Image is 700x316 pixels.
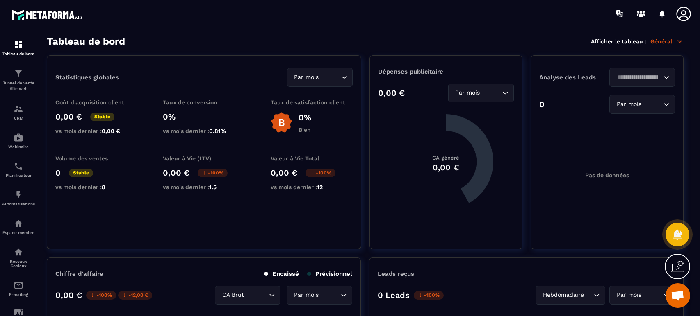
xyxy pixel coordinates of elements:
p: 0,00 € [378,88,405,98]
span: 8 [102,184,105,190]
p: E-mailing [2,292,35,297]
p: Leads reçus [378,270,414,278]
input: Search for option [320,291,339,300]
div: Search for option [215,286,280,305]
div: Search for option [287,286,352,305]
p: vs mois dernier : [55,184,137,190]
p: Taux de conversion [163,99,245,106]
span: 0,00 € [102,128,120,134]
div: Search for option [609,95,675,114]
div: Search for option [609,286,675,305]
p: Bien [299,126,311,133]
p: Stable [90,113,114,121]
input: Search for option [643,291,661,300]
input: Search for option [321,73,339,82]
img: formation [14,68,23,78]
a: schedulerschedulerPlanificateur [2,155,35,184]
p: -100% [414,291,444,300]
p: Pas de données [585,172,629,178]
p: Taux de satisfaction client [271,99,353,106]
div: Search for option [287,68,353,87]
span: Par mois [615,291,643,300]
p: Coût d'acquisition client [55,99,137,106]
p: -100% [198,169,228,177]
img: automations [14,219,23,228]
p: 0,00 € [55,290,82,300]
p: 0 [539,99,545,109]
p: 0,00 € [163,168,189,178]
p: 0,00 € [271,168,297,178]
a: formationformationCRM [2,98,35,126]
p: Statistiques globales [55,74,119,81]
img: logo [11,7,85,23]
span: Par mois [292,291,320,300]
p: vs mois dernier : [55,128,137,134]
p: -100% [86,291,116,300]
input: Search for option [482,88,500,97]
input: Search for option [246,291,267,300]
p: Tableau de bord [2,52,35,56]
span: 12 [317,184,323,190]
div: Search for option [448,84,514,102]
img: automations [14,190,23,200]
p: Valeur à Vie (LTV) [163,155,245,162]
img: formation [14,104,23,114]
input: Search for option [615,73,661,82]
p: CRM [2,116,35,120]
input: Search for option [586,291,592,300]
a: automationsautomationsEspace membre [2,212,35,241]
p: Réseaux Sociaux [2,259,35,268]
span: 1.5 [209,184,217,190]
p: Chiffre d’affaire [55,270,103,278]
p: vs mois dernier : [271,184,353,190]
a: emailemailE-mailing [2,274,35,303]
p: 0 Leads [378,290,410,300]
div: Search for option [609,68,675,87]
span: Hebdomadaire [541,291,586,300]
span: Par mois [615,100,643,109]
p: Dépenses publicitaire [378,68,514,75]
span: 0.81% [209,128,226,134]
img: scheduler [14,161,23,171]
p: Stable [69,169,93,177]
div: Search for option [536,286,605,305]
p: Encaissé [264,270,299,278]
span: Par mois [454,88,482,97]
p: vs mois dernier : [163,184,245,190]
p: Général [650,38,684,45]
a: automationsautomationsAutomatisations [2,184,35,212]
p: -12,00 € [118,291,152,300]
a: social-networksocial-networkRéseaux Sociaux [2,241,35,274]
img: b-badge-o.b3b20ee6.svg [271,112,292,133]
p: Volume des ventes [55,155,137,162]
p: -100% [306,169,335,177]
p: 0,00 € [55,112,82,122]
p: 0% [163,112,245,122]
div: Ouvrir le chat [666,283,690,308]
span: CA Brut [220,291,246,300]
h3: Tableau de bord [47,36,125,47]
p: 0 [55,168,61,178]
a: automationsautomationsWebinaire [2,126,35,155]
img: email [14,280,23,290]
img: social-network [14,247,23,257]
img: formation [14,40,23,50]
p: Automatisations [2,202,35,206]
p: Planificateur [2,173,35,178]
p: Tunnel de vente Site web [2,80,35,92]
p: Afficher le tableau : [591,38,646,45]
p: 0% [299,113,311,122]
span: Par mois [292,73,321,82]
input: Search for option [643,100,661,109]
p: vs mois dernier : [163,128,245,134]
p: Prévisionnel [307,270,352,278]
p: Webinaire [2,144,35,149]
p: Analyse des Leads [539,74,607,81]
a: formationformationTableau de bord [2,34,35,62]
p: Espace membre [2,230,35,235]
p: Valeur à Vie Total [271,155,353,162]
img: automations [14,133,23,142]
a: formationformationTunnel de vente Site web [2,62,35,98]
